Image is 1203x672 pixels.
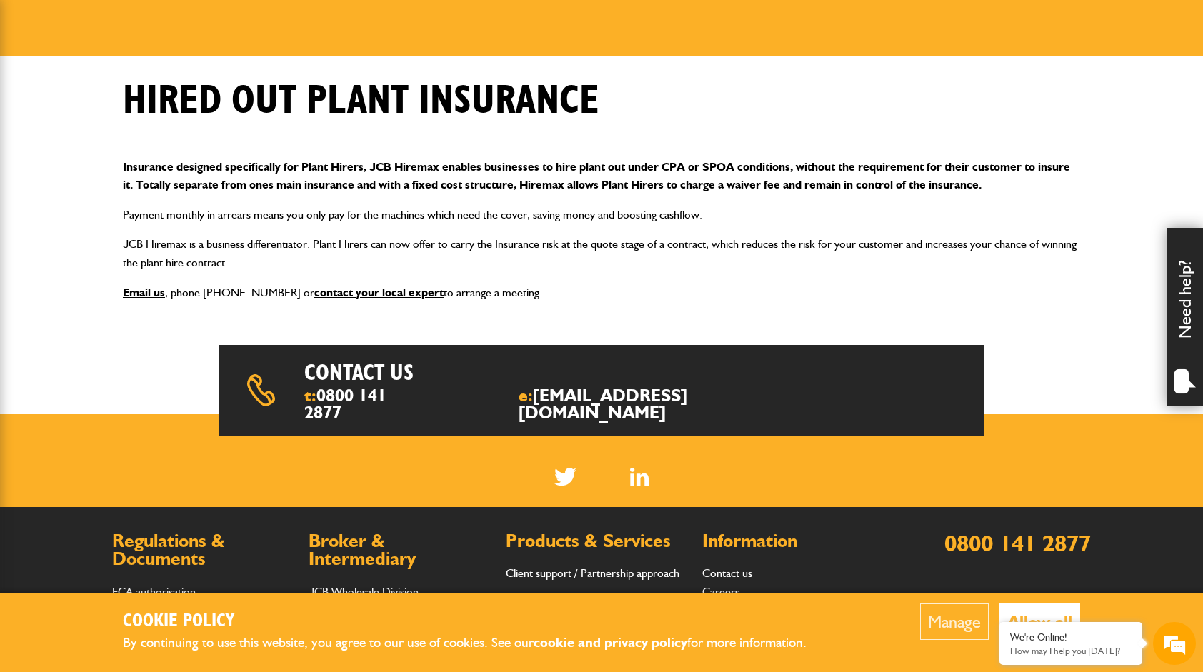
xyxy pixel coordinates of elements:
[534,634,687,651] a: cookie and privacy policy
[112,585,196,598] a: FCA authorisation
[630,468,649,486] a: LinkedIn
[506,566,679,580] a: Client support / Partnership approach
[123,206,1080,224] p: Payment monthly in arrears means you only pay for the machines which need the cover, saving money...
[19,259,261,428] textarea: Type your message and hit 'Enter'
[194,440,259,459] em: Start Chat
[554,468,576,486] img: Twitter
[123,235,1080,271] p: JCB Hiremax is a business differentiator. Plant Hirers can now offer to carry the Insurance risk ...
[309,585,419,598] a: JCB Wholesale Division
[304,387,399,421] span: t:
[123,611,830,633] h2: Cookie Policy
[519,385,687,423] a: [EMAIL_ADDRESS][DOMAIN_NAME]
[234,7,269,41] div: Minimize live chat window
[304,385,386,423] a: 0800 141 2877
[19,174,261,206] input: Enter your email address
[1010,631,1132,643] div: We're Online!
[999,603,1080,640] button: Allow all
[123,286,165,299] a: Email us
[920,603,989,640] button: Manage
[19,216,261,248] input: Enter your phone number
[24,79,60,99] img: d_20077148190_company_1631870298795_20077148190
[519,387,759,421] span: e:
[702,532,884,551] h2: Information
[506,532,688,551] h2: Products & Services
[1010,646,1132,656] p: How may I help you today?
[309,532,491,568] h2: Broker & Intermediary
[123,284,1080,302] p: , phone [PHONE_NUMBER] or to arrange a meeting.
[123,632,830,654] p: By continuing to use this website, you agree to our use of cookies. See our for more information.
[702,566,752,580] a: Contact us
[123,158,1080,194] p: Insurance designed specifically for Plant Hirers, JCB Hiremax enables businesses to hire plant ou...
[702,585,739,598] a: Careers
[1167,228,1203,406] div: Need help?
[944,529,1091,557] a: 0800 141 2877
[304,359,639,386] h2: Contact us
[630,468,649,486] img: Linked In
[19,132,261,164] input: Enter your last name
[123,77,599,125] h1: Hired out plant insurance
[112,532,294,568] h2: Regulations & Documents
[74,80,240,99] div: Chat with us now
[314,286,444,299] a: contact your local expert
